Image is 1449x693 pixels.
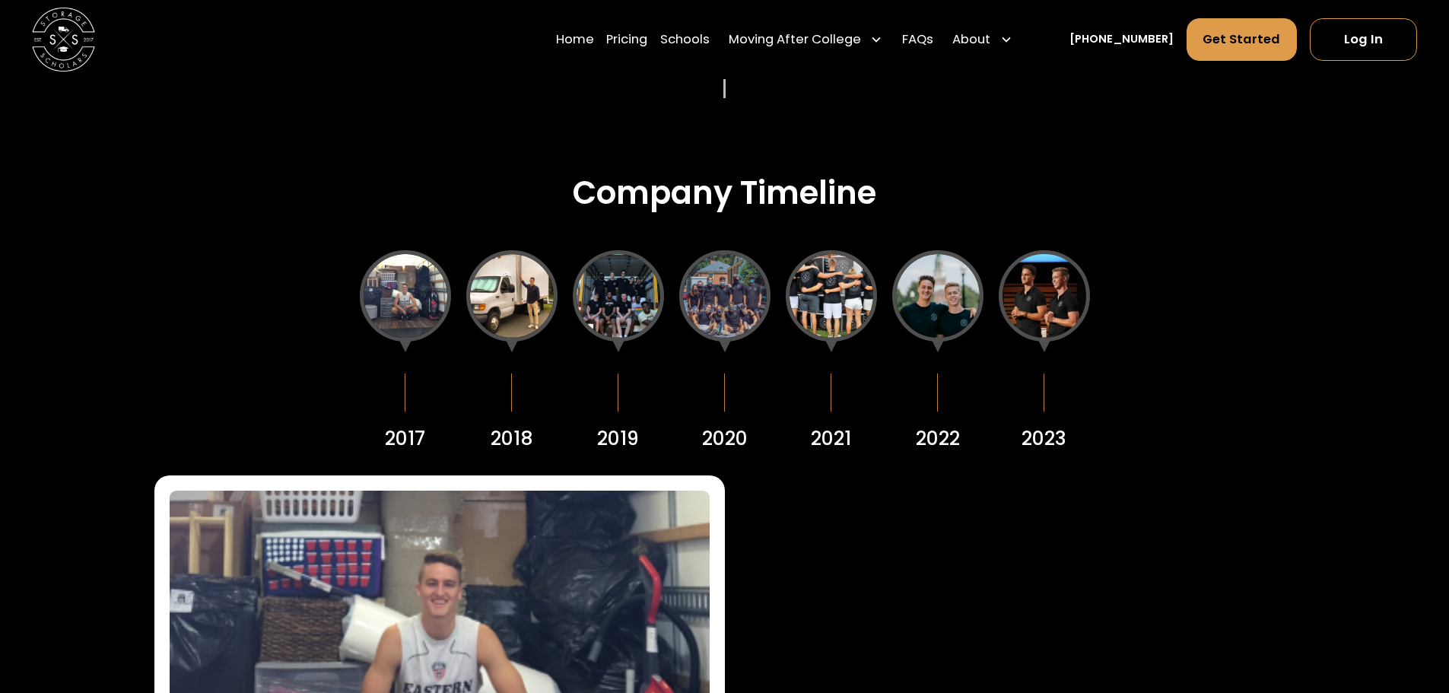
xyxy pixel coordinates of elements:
[1310,18,1417,61] a: Log In
[952,30,990,49] div: About
[1069,31,1174,48] a: [PHONE_NUMBER]
[902,17,933,62] a: FAQs
[946,17,1019,62] div: About
[1187,18,1298,61] a: Get Started
[1022,424,1066,453] div: 2023
[660,17,710,62] a: Schools
[597,424,639,453] div: 2019
[385,424,425,453] div: 2017
[702,424,748,453] div: 2020
[811,424,851,453] div: 2021
[729,30,861,49] div: Moving After College
[573,174,876,212] h3: Company Timeline
[606,17,647,62] a: Pricing
[491,424,533,453] div: 2018
[556,17,594,62] a: Home
[32,8,95,71] img: Storage Scholars main logo
[916,424,960,453] div: 2022
[723,17,890,62] div: Moving After College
